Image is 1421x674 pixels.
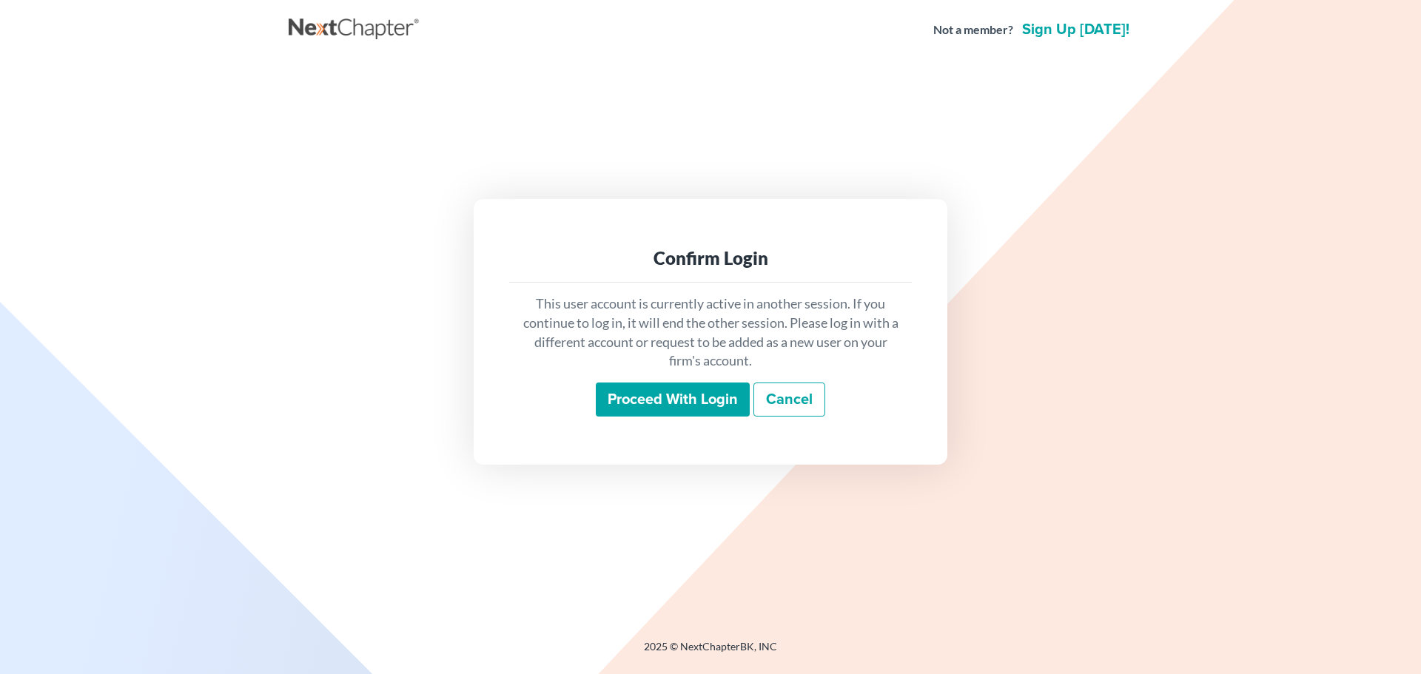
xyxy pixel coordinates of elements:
[596,383,750,417] input: Proceed with login
[289,639,1132,666] div: 2025 © NextChapterBK, INC
[933,21,1013,38] strong: Not a member?
[753,383,825,417] a: Cancel
[521,294,900,371] p: This user account is currently active in another session. If you continue to log in, it will end ...
[521,246,900,270] div: Confirm Login
[1019,22,1132,37] a: Sign up [DATE]!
